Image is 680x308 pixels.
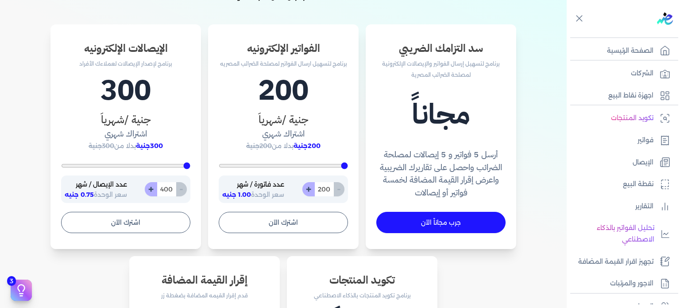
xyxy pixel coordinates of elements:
[376,58,506,81] p: برنامج لتسهيل إرسال الفواتير والإيصالات الإلكترونية لمصلحة الضرائب المصرية
[297,290,427,301] p: برنامج تكويد المنتجات بالذكاء الاصطناعي
[65,191,127,199] span: سعر الوحدة
[219,128,348,140] h4: اشتراك شهري
[567,274,675,293] a: الاجور والمرتبات
[145,182,157,196] button: +
[610,278,653,289] p: الاجور والمرتبات
[219,212,348,233] button: اشترك الآن
[157,182,176,196] input: 0
[297,272,427,288] h3: تكويد المنتجات
[567,64,675,83] a: الشركات
[623,179,653,190] p: نقطة البيع
[567,219,675,249] a: تحليل الفواتير بالذكاء الاصطناعي
[61,58,190,70] p: برنامج لإصدار الإيصالات لعملاءك الأفراد
[567,253,675,271] a: تجهيز اقرار القيمة المضافة
[376,148,506,199] h4: أرسل 5 فواتير و 5 إيصالات لمصلحة الضرائب واحصل على تقاريرك الضريبية واعرض إقرار القيمة المضافة لخ...
[7,276,16,286] span: 3
[567,42,675,60] a: الصفحة الرئيسية
[633,157,653,168] p: الإيصال
[136,142,163,150] span: 300جنية
[637,135,653,146] p: فواتير
[65,179,127,191] p: عدد الإيصال / شهر
[61,140,190,152] p: بدلا من
[61,212,190,233] button: اشترك الآن
[246,142,272,150] span: 200جنية
[222,191,251,199] span: 1.00 جنيه
[219,58,348,70] p: برنامج لتسهيل ارسال الفواتير لمصلحة الضرائب المصريه
[140,290,269,301] p: قدم إقرار القيمه المضافة بضغطة زر
[567,197,675,216] a: التقارير
[571,222,654,245] p: تحليل الفواتير بالذكاء الاصطناعي
[567,86,675,105] a: اجهزة نقاط البيع
[11,280,32,301] button: 3
[657,12,673,25] img: logo
[219,140,348,152] p: بدلا من
[222,191,284,199] span: سعر الوحدة
[631,68,653,79] p: الشركات
[65,191,94,199] span: 0.75 جنيه
[61,112,190,128] h3: جنية /شهرياَ
[140,272,269,288] h3: إقرار القيمة المضافة
[607,45,653,57] p: الصفحة الرئيسية
[314,182,334,196] input: 0
[219,40,348,56] h3: الفواتير الإلكترونيه
[567,175,675,194] a: نقطة البيع
[578,256,653,268] p: تجهيز اقرار القيمة المضافة
[61,40,190,56] h3: الإيصالات الإلكترونيه
[376,93,506,136] h1: مجاناً
[61,128,190,140] h4: اشتراك شهري
[611,113,653,124] p: تكويد المنتجات
[635,201,653,212] p: التقارير
[219,112,348,128] h3: جنية /شهرياَ
[608,90,653,101] p: اجهزة نقاط البيع
[89,142,114,150] span: 300جنية
[376,212,506,233] a: جرب مجاناً الآن
[567,153,675,172] a: الإيصال
[222,179,284,191] p: عدد فاتورة / شهر
[302,182,315,196] button: +
[376,40,506,56] h3: سد التزامك الضريبي
[219,69,348,112] h1: 200
[567,131,675,150] a: فواتير
[61,69,190,112] h1: 300
[294,142,321,150] span: 200جنية
[567,109,675,128] a: تكويد المنتجات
